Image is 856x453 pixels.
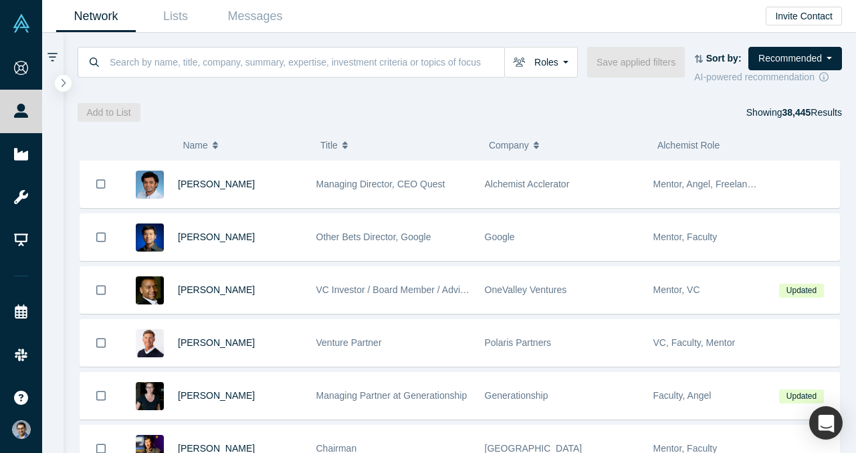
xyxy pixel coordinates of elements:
[316,390,467,401] span: Managing Partner at Generationship
[12,14,31,33] img: Alchemist Vault Logo
[108,46,504,78] input: Search by name, title, company, summary, expertise, investment criteria or topics of focus
[178,284,255,295] a: [PERSON_NAME]
[748,47,842,70] button: Recommended
[485,232,515,242] span: Google
[136,382,164,410] img: Rachel Chalmers's Profile Image
[485,284,567,295] span: OneValley Ventures
[178,337,255,348] a: [PERSON_NAME]
[80,214,122,260] button: Bookmark
[779,284,823,298] span: Updated
[782,107,811,118] strong: 38,445
[504,47,578,78] button: Roles
[766,7,842,25] button: Invite Contact
[485,179,570,189] span: Alchemist Acclerator
[183,131,207,159] span: Name
[12,420,31,439] img: VP Singh's Account
[653,337,736,348] span: VC, Faculty, Mentor
[80,161,122,207] button: Bookmark
[136,223,164,252] img: Steven Kan's Profile Image
[782,107,842,118] span: Results
[178,179,255,189] a: [PERSON_NAME]
[653,284,700,295] span: Mentor, VC
[316,232,431,242] span: Other Bets Director, Google
[653,390,712,401] span: Faculty, Angel
[657,140,720,151] span: Alchemist Role
[183,131,306,159] button: Name
[746,103,842,122] div: Showing
[80,320,122,366] button: Bookmark
[587,47,685,78] button: Save applied filters
[136,171,164,199] img: Gnani Palanikumar's Profile Image
[80,373,122,419] button: Bookmark
[316,337,382,348] span: Venture Partner
[653,232,718,242] span: Mentor, Faculty
[485,337,552,348] span: Polaris Partners
[316,179,445,189] span: Managing Director, CEO Quest
[706,53,742,64] strong: Sort by:
[489,131,643,159] button: Company
[136,1,215,32] a: Lists
[320,131,475,159] button: Title
[178,390,255,401] a: [PERSON_NAME]
[320,131,338,159] span: Title
[779,389,823,403] span: Updated
[178,232,255,242] a: [PERSON_NAME]
[694,70,842,84] div: AI-powered recommendation
[136,329,164,357] img: Gary Swart's Profile Image
[215,1,295,32] a: Messages
[56,1,136,32] a: Network
[78,103,140,122] button: Add to List
[136,276,164,304] img: Juan Scarlett's Profile Image
[316,284,473,295] span: VC Investor / Board Member / Advisor
[80,267,122,313] button: Bookmark
[489,131,529,159] span: Company
[485,390,548,401] span: Generationship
